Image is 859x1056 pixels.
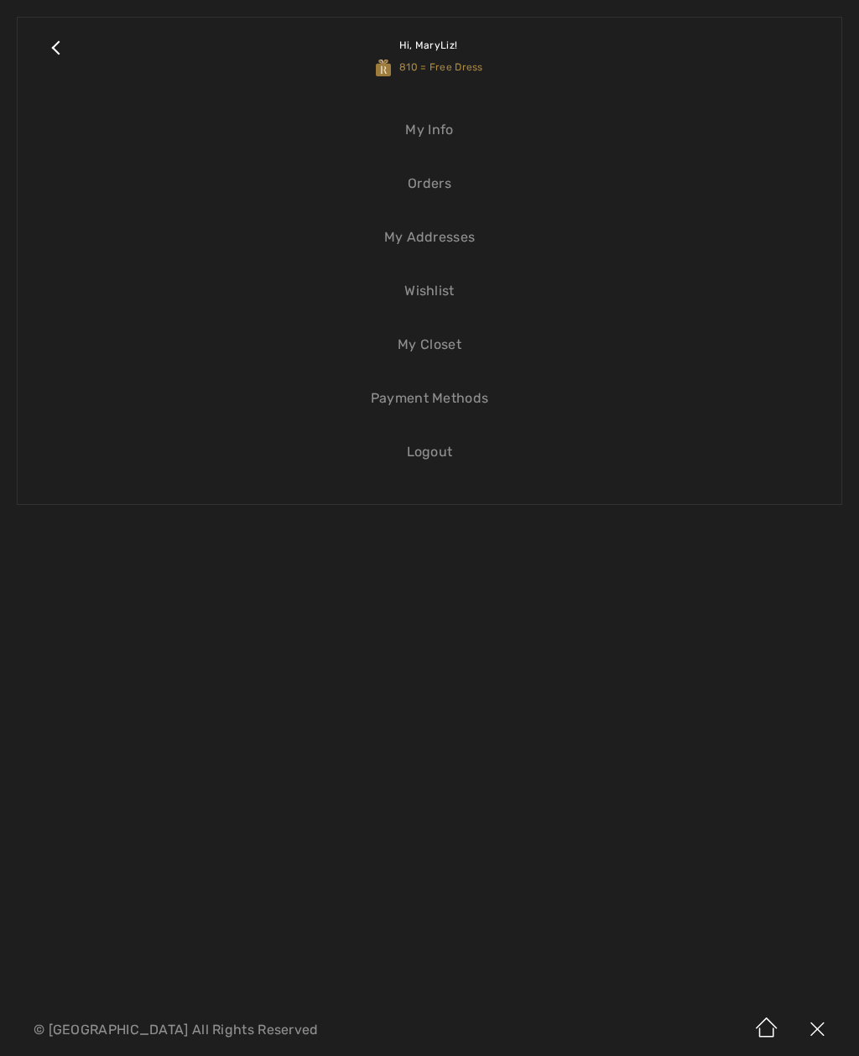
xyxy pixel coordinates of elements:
img: X [792,1004,842,1056]
span: Hi, MaryLiz! [399,39,458,51]
img: Home [742,1004,792,1056]
a: My Closet [34,326,825,363]
span: 810 = Free Dress [376,61,483,73]
a: Payment Methods [34,380,825,417]
a: Orders [34,165,825,202]
a: My Info [34,112,825,148]
p: © [GEOGRAPHIC_DATA] All Rights Reserved [34,1024,505,1036]
a: My Addresses [34,219,825,256]
a: Wishlist [34,273,825,310]
a: Logout [34,434,825,471]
